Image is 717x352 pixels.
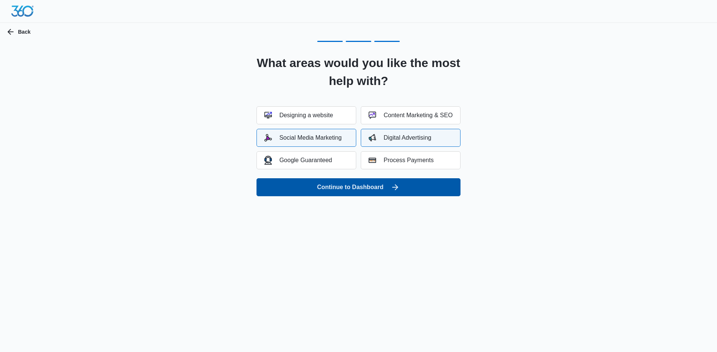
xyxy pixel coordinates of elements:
[361,129,460,147] button: Digital Advertising
[256,106,356,124] button: Designing a website
[264,156,332,164] div: Google Guaranteed
[369,134,431,142] div: Digital Advertising
[264,112,333,119] div: Designing a website
[369,157,433,164] div: Process Payments
[256,129,356,147] button: Social Media Marketing
[361,106,460,124] button: Content Marketing & SEO
[264,134,342,142] div: Social Media Marketing
[361,151,460,169] button: Process Payments
[256,151,356,169] button: Google Guaranteed
[369,112,453,119] div: Content Marketing & SEO
[247,54,470,90] h2: What areas would you like the most help with?
[256,178,460,196] button: Continue to Dashboard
